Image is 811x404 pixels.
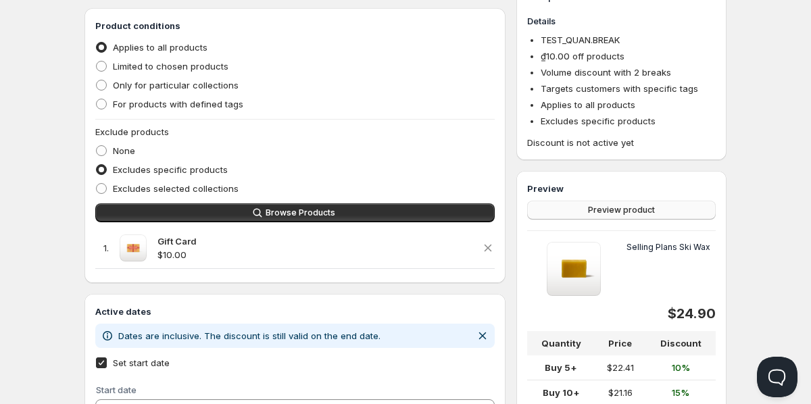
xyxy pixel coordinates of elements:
[95,126,169,137] span: Exclude products
[646,355,716,380] td: 10%
[266,207,335,218] span: Browse Products
[113,99,243,109] span: For products with defined tags
[96,384,137,395] label: Start date
[113,183,239,194] span: Excludes selected collections
[95,19,495,32] h3: Product conditions
[527,307,716,320] div: $24.90
[541,51,624,61] span: ₫ 10.00 off products
[541,83,698,94] span: Targets customers with specific tags
[95,203,495,222] button: Browse Products
[113,164,228,175] span: Excludes specific products
[527,136,716,149] span: Discount is not active yet
[103,241,109,255] p: 1 .
[757,357,797,397] iframe: Help Scout Beacon - Open
[541,116,656,126] span: Excludes specific products
[113,61,228,72] span: Limited to chosen products
[157,248,197,261] p: $ 10.00
[595,331,645,355] th: Price
[547,242,601,296] img: Selling Plans Ski Wax
[527,182,716,195] h3: Preview
[113,80,239,91] span: Only for particular collections
[473,326,492,345] button: Dismiss notification
[157,236,197,247] strong: Gift Card
[527,201,716,220] button: Preview product
[120,234,147,261] img: Gift Card
[527,331,595,355] th: Quantity
[541,34,620,45] span: TEST_QUAN.BREAK
[113,42,207,53] span: Applies to all products
[113,357,170,368] span: Set start date
[626,242,710,296] h5: Selling Plans Ski Wax
[541,67,671,78] span: Volume discount with 2 breaks
[527,14,716,28] h3: Details
[595,355,645,380] td: $22.41
[541,99,635,110] span: Applies to all products
[113,145,135,156] span: None
[588,205,655,216] span: Preview product
[95,305,495,318] h3: Active dates
[527,355,595,380] td: Buy 5+
[118,330,380,341] span: Dates are inclusive. The discount is still valid on the end date.
[646,331,716,355] th: Discount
